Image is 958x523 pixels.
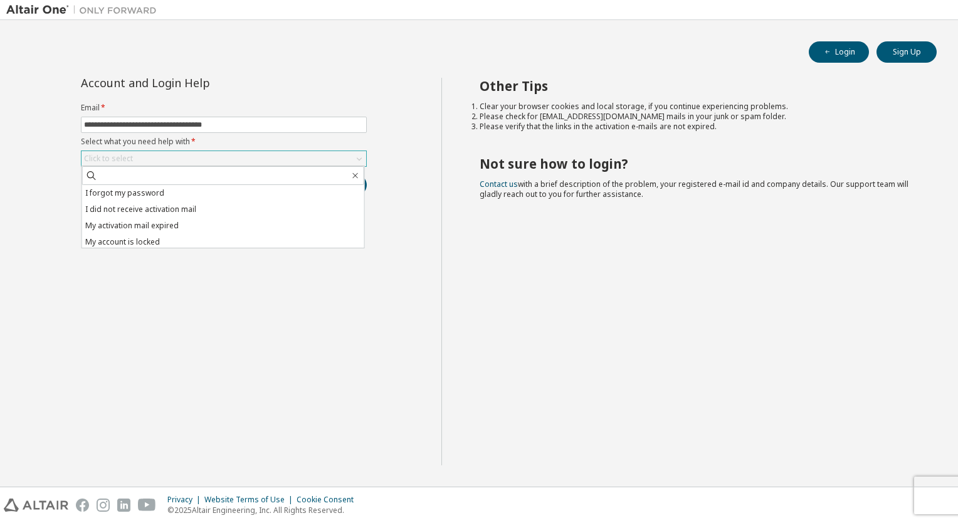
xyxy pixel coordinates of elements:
div: Click to select [84,154,133,164]
div: Privacy [167,495,204,505]
button: Login [809,41,869,63]
div: Website Terms of Use [204,495,297,505]
img: facebook.svg [76,499,89,512]
div: Cookie Consent [297,495,361,505]
li: Clear your browser cookies and local storage, if you continue experiencing problems. [480,102,915,112]
p: © 2025 Altair Engineering, Inc. All Rights Reserved. [167,505,361,515]
div: Click to select [82,151,366,166]
button: Sign Up [876,41,937,63]
label: Select what you need help with [81,137,367,147]
label: Email [81,103,367,113]
span: with a brief description of the problem, your registered e-mail id and company details. Our suppo... [480,179,908,199]
h2: Other Tips [480,78,915,94]
img: youtube.svg [138,499,156,512]
a: Contact us [480,179,518,189]
img: linkedin.svg [117,499,130,512]
li: I forgot my password [82,185,364,201]
img: altair_logo.svg [4,499,68,512]
li: Please verify that the links in the activation e-mails are not expired. [480,122,915,132]
img: Altair One [6,4,163,16]
li: Please check for [EMAIL_ADDRESS][DOMAIN_NAME] mails in your junk or spam folder. [480,112,915,122]
div: Account and Login Help [81,78,310,88]
img: instagram.svg [97,499,110,512]
h2: Not sure how to login? [480,156,915,172]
